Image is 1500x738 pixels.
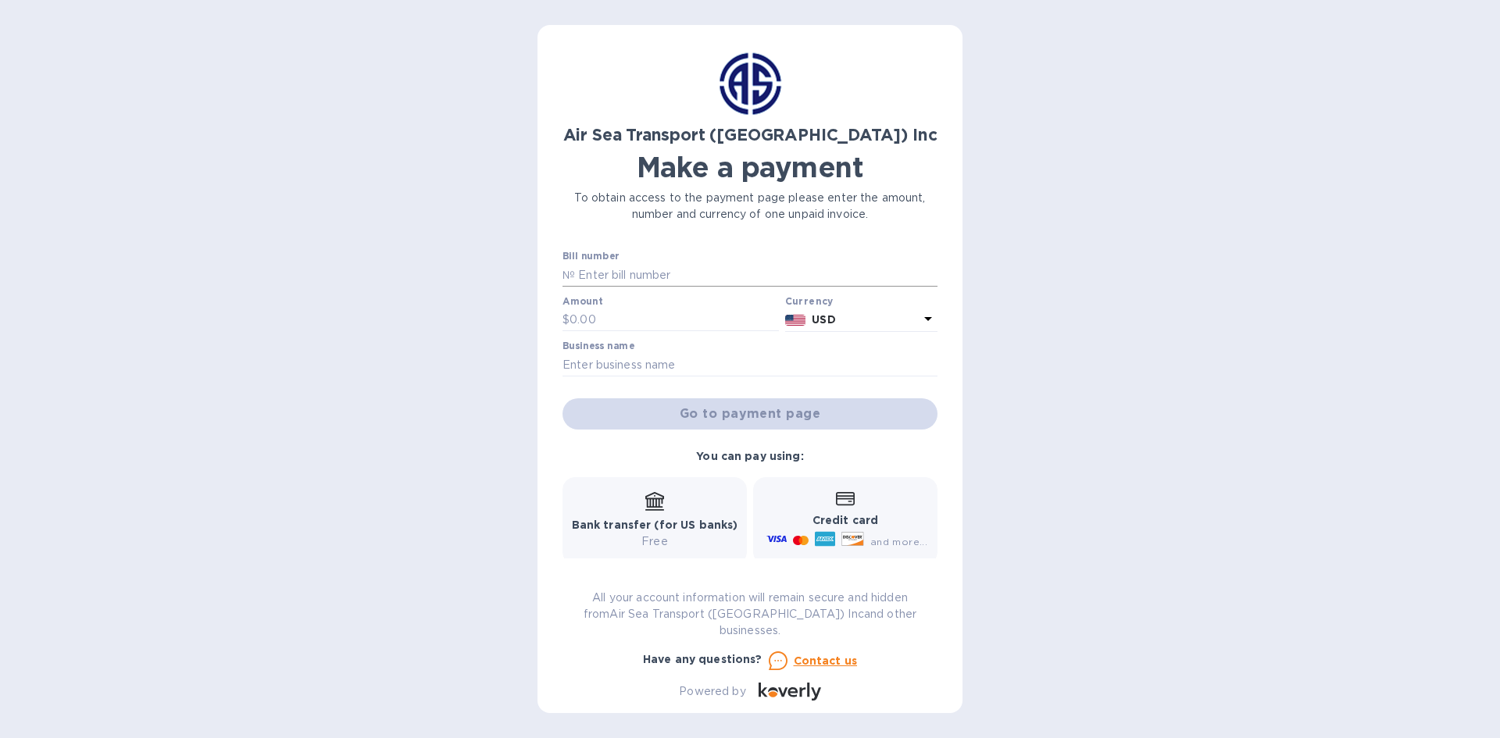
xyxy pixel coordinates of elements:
input: Enter business name [562,353,937,376]
b: Currency [785,295,834,307]
b: Air Sea Transport ([GEOGRAPHIC_DATA]) Inc [563,125,937,144]
h1: Make a payment [562,151,937,184]
img: USD [785,315,806,326]
b: Have any questions? [643,653,762,665]
input: Enter bill number [575,263,937,287]
label: Business name [562,342,634,351]
u: Contact us [794,654,858,667]
p: Free [572,533,738,550]
input: 0.00 [570,308,779,332]
b: USD [812,313,835,326]
span: and more... [870,536,927,547]
label: Amount [562,297,602,306]
p: To obtain access to the payment page please enter the amount, number and currency of one unpaid i... [562,190,937,223]
p: Powered by [679,683,745,700]
label: Bill number [562,252,619,262]
p: № [562,267,575,283]
b: Credit card [812,514,878,526]
p: All your account information will remain secure and hidden from Air Sea Transport ([GEOGRAPHIC_DA... [562,590,937,639]
b: Bank transfer (for US banks) [572,519,738,531]
b: You can pay using: [696,450,803,462]
p: $ [562,312,570,328]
